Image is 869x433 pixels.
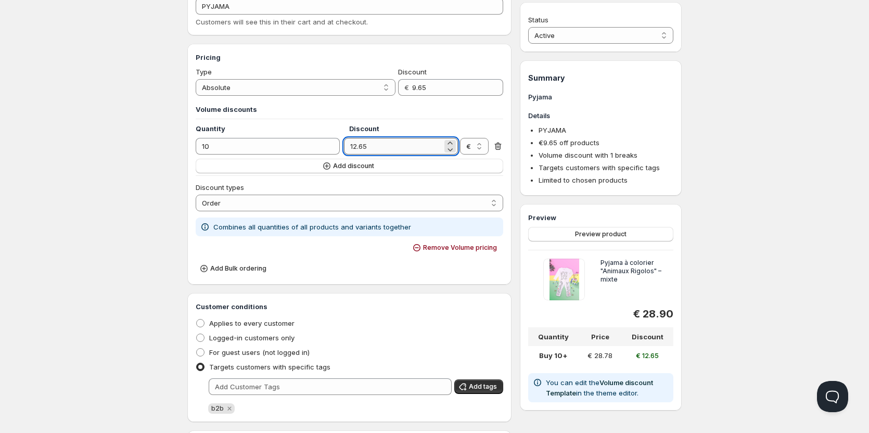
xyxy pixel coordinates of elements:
span: Targets customers with specific tags [209,363,330,371]
td: € 12.65 [621,346,673,365]
h4: Discount [349,123,461,134]
span: For guest users (not logged in) [209,348,310,356]
input: Add Customer Tags [209,378,452,395]
button: Add tags [454,379,503,394]
td: € 28.78 [579,346,622,365]
th: Price [579,327,622,346]
h1: Summary [528,73,673,83]
button: Remove b2b [225,404,234,413]
iframe: Help Scout Beacon - Open [817,381,848,412]
span: Preview product [575,230,627,238]
h3: Preview [528,212,673,223]
h3: Pricing [196,52,503,62]
span: Status [528,16,548,24]
span: Targets customers with specific tags [539,163,660,172]
button: Preview product [528,227,673,241]
h5: Pyjama à colorier "Animaux Rigolos" – mixte [600,259,673,300]
p: Combines all quantities of all products and variants together [213,222,411,232]
span: b2b [211,404,224,412]
span: Discount types [196,183,244,192]
span: Add tags [469,383,497,391]
span: € [404,83,409,92]
div: € 28.90 [528,309,673,319]
p: You can edit the in the theme editor. [546,377,669,398]
span: € 9.65 off products [539,138,599,147]
td: Buy 10+ [528,346,579,365]
span: Discount [398,68,427,76]
h3: Pyjama [528,92,673,102]
span: Logged-in customers only [209,334,295,342]
span: Add Bulk ordering [210,264,266,273]
button: Add discount [196,159,503,173]
span: Applies to every customer [209,319,295,327]
span: Type [196,68,212,76]
span: PYJAMA [539,126,566,134]
span: Add discount [333,162,374,170]
span: Volume discount with 1 breaks [539,151,637,159]
th: Discount [621,327,673,346]
button: Remove Volume pricing [408,240,503,255]
th: Quantity [528,327,579,346]
h3: Customer conditions [196,301,503,312]
span: Remove Volume pricing [423,244,497,252]
h3: Details [528,110,673,121]
button: Add Bulk ordering [196,261,273,276]
h4: Quantity [196,123,349,134]
span: Limited to chosen products [539,176,628,184]
a: Volume discount Template [546,378,653,397]
span: Customers will see this in their cart and at checkout. [196,18,368,26]
h3: Volume discounts [196,104,503,114]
